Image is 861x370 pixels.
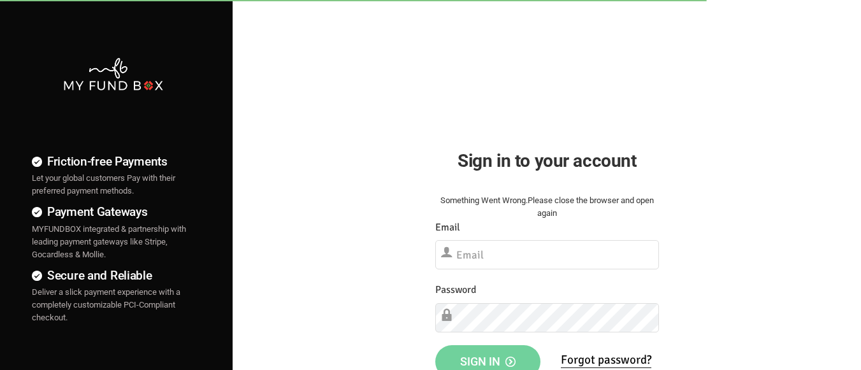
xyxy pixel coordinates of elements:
[561,352,651,368] a: Forgot password?
[435,282,476,298] label: Password
[435,194,659,220] div: Something Went Wrong.Please close the browser and open again
[435,240,659,269] input: Email
[32,224,186,259] span: MYFUNDBOX integrated & partnership with leading payment gateways like Stripe, Gocardless & Mollie.
[460,355,516,368] span: Sign in
[32,173,175,196] span: Let your global customers Pay with their preferred payment methods.
[435,147,659,174] h2: Sign in to your account
[32,152,194,171] h4: Friction-free Payments
[32,266,194,285] h4: Secure and Reliable
[32,203,194,221] h4: Payment Gateways
[32,287,180,322] span: Deliver a slick payment experience with a completely customizable PCI-Compliant checkout.
[62,57,164,92] img: mfbwhite.png
[435,220,460,236] label: Email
